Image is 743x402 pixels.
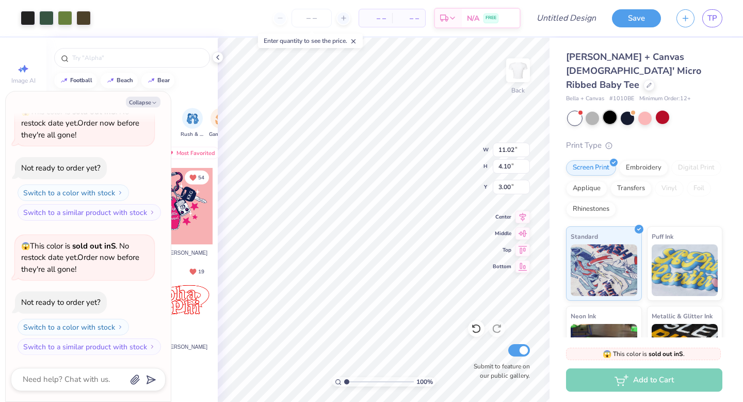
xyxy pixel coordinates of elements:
[566,160,616,176] div: Screen Print
[508,60,528,81] img: Back
[652,311,713,321] span: Metallic & Glitter Ink
[70,78,92,83] div: football
[365,13,386,24] span: – –
[21,241,139,274] span: This color is . No restock date yet. Order now before they're all gone!
[610,181,652,196] div: Transfers
[511,86,525,95] div: Back
[54,73,97,88] button: football
[60,78,68,84] img: trend_line.gif
[687,181,711,196] div: Foil
[603,349,685,359] span: This color is .
[209,108,233,138] button: filter button
[571,311,596,321] span: Neon Ink
[147,78,155,84] img: trend_line.gif
[493,246,511,254] span: Top
[11,76,36,85] span: Image AI
[652,231,673,242] span: Puff Ink
[141,73,174,88] button: bear
[106,78,115,84] img: trend_line.gif
[187,113,199,125] img: Rush & Bid Image
[468,362,530,380] label: Submit to feature on our public gallery.
[493,263,511,270] span: Bottom
[18,204,161,221] button: Switch to a similar product with stock
[566,202,616,217] div: Rhinestones
[566,140,722,151] div: Print Type
[486,14,496,22] span: FREE
[702,9,722,27] a: TP
[603,349,611,359] span: 😱
[652,244,718,296] img: Puff Ink
[157,78,170,83] div: bear
[71,53,203,63] input: Try "Alpha"
[161,147,220,159] div: Most Favorited
[652,324,718,376] img: Metallic & Glitter Ink
[72,106,116,117] strong: sold out in S
[398,13,419,24] span: – –
[72,241,116,251] strong: sold out in S
[101,73,138,88] button: beach
[181,108,204,138] button: filter button
[609,95,634,103] span: # 1010BE
[126,97,160,107] button: Collapse
[117,190,123,196] img: Switch to a color with stock
[215,113,227,125] img: Game Day Image
[571,231,598,242] span: Standard
[566,51,701,91] span: [PERSON_NAME] + Canvas [DEMOGRAPHIC_DATA]' Micro Ribbed Baby Tee
[117,324,123,330] img: Switch to a color with stock
[493,230,511,237] span: Middle
[707,12,717,24] span: TP
[21,297,101,307] div: Not ready to order yet?
[655,181,684,196] div: Vinyl
[292,9,332,27] input: – –
[467,13,479,24] span: N/A
[18,319,129,335] button: Switch to a color with stock
[151,249,207,257] span: Fav by [PERSON_NAME]
[566,95,604,103] span: Bella + Canvas
[649,350,683,358] strong: sold out in S
[416,377,433,386] span: 100 %
[149,209,155,215] img: Switch to a similar product with stock
[21,163,101,173] div: Not ready to order yet?
[612,9,661,27] button: Save
[181,108,204,138] div: filter for Rush & Bid
[18,338,161,355] button: Switch to a similar product with stock
[117,78,133,83] div: beach
[209,108,233,138] div: filter for Game Day
[18,184,129,201] button: Switch to a color with stock
[571,244,637,296] img: Standard
[619,160,668,176] div: Embroidery
[149,344,155,350] img: Switch to a similar product with stock
[566,181,607,196] div: Applique
[571,324,637,376] img: Neon Ink
[528,8,604,28] input: Untitled Design
[21,241,30,251] span: 😱
[639,95,691,103] span: Minimum Order: 12 +
[671,160,721,176] div: Digital Print
[209,131,233,138] span: Game Day
[493,213,511,221] span: Center
[258,34,363,48] div: Enter quantity to see the price.
[151,343,207,351] span: Fav by [PERSON_NAME]
[21,106,139,140] span: This color is . No restock date yet. Order now before they're all gone!
[21,107,30,117] span: 😱
[181,131,204,138] span: Rush & Bid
